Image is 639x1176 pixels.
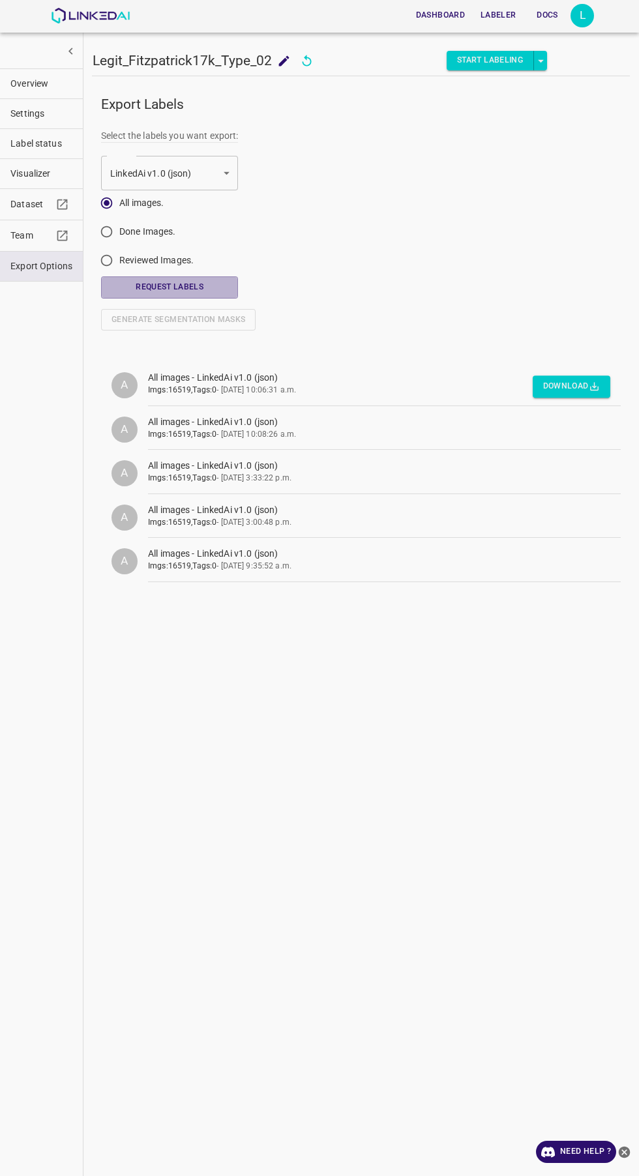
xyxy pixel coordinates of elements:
p: - [DATE] 10:08:26 a.m. [148,429,610,441]
span: Reviewed Images. [119,254,194,267]
span: 16519 , 0 [148,430,216,439]
div: L [571,4,594,27]
span: Imgs: [148,385,168,394]
legend: Select the labels you want export: [101,129,238,143]
span: Imgs: [148,473,168,482]
div: LinkedAi v1.0 (json) [101,156,238,190]
button: Dashboard [411,5,470,26]
span: Imgs: [148,561,168,570]
a: Need Help ? [536,1141,616,1163]
span: Overview [10,77,72,91]
button: Labeler [475,5,521,26]
span: Tags: [192,385,212,394]
a: Dashboard [408,2,473,29]
h5: Legit_Fitzpatrick17k_Type_02 [93,51,272,70]
span: All images - LinkedAi v1.0 (json) [148,371,589,385]
button: close-help [616,1141,632,1163]
span: Tags: [192,561,212,570]
span: 16519 , 0 [148,385,216,394]
button: Docs [526,5,568,26]
span: Label status [10,137,72,151]
span: All images - LinkedAi v1.0 (json) [148,547,610,561]
button: add to shopping cart [272,49,296,73]
span: Imgs: [148,518,168,527]
span: 16519 , 0 [148,518,216,527]
p: - [DATE] 9:35:52 a.m. [148,561,610,572]
span: Dataset [10,198,52,211]
span: Team [10,229,52,243]
span: Imgs: [148,430,168,439]
button: Open settings [571,4,594,27]
h5: Export Labels [101,95,621,113]
p: - [DATE] 3:33:22 p.m. [148,473,610,484]
span: Tags: [192,518,212,527]
button: Download [533,376,610,398]
span: Visualizer [10,167,72,181]
span: 16519 , 0 [148,561,216,570]
span: Export Options [10,259,72,273]
img: LinkedAI [51,8,130,23]
a: Labeler [473,2,524,29]
div: A [111,460,138,486]
span: Tags: [192,430,212,439]
div: A [111,505,138,531]
p: - [DATE] 3:00:48 p.m. [148,517,610,529]
span: Done Images. [119,225,176,239]
span: All images - LinkedAi v1.0 (json) [148,459,610,473]
div: split button [447,51,547,70]
div: A [111,548,138,574]
span: Settings [10,107,72,121]
button: select role [534,51,547,70]
a: Docs [524,2,571,29]
span: All images - LinkedAi v1.0 (json) [148,415,610,429]
p: - [DATE] 10:06:31 a.m. [148,385,589,396]
span: All images. [119,196,164,210]
button: Start Labeling [447,51,534,70]
span: Tags: [192,473,212,482]
div: A [111,417,138,443]
button: show more [59,39,83,63]
div: A [111,372,138,398]
span: 16519 , 0 [148,473,216,482]
button: Request Labels [101,276,238,298]
span: All images - LinkedAi v1.0 (json) [148,503,610,517]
